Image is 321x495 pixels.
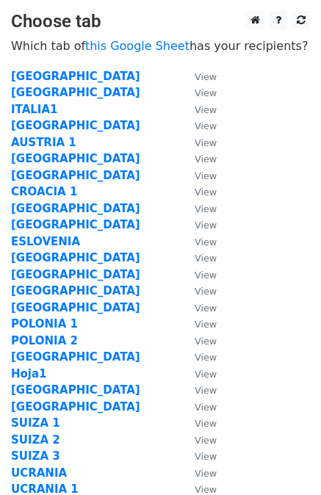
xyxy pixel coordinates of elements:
a: SUIZA 3 [11,449,60,463]
a: View [180,301,217,314]
small: View [195,418,217,429]
a: View [180,169,217,182]
small: View [195,270,217,281]
a: [GEOGRAPHIC_DATA] [11,202,140,215]
small: View [195,468,217,479]
small: View [195,104,217,115]
a: [GEOGRAPHIC_DATA] [11,152,140,165]
a: View [180,218,217,231]
small: View [195,253,217,264]
a: View [180,185,217,198]
a: [GEOGRAPHIC_DATA] [11,251,140,264]
small: View [195,336,217,347]
p: Which tab of has your recipients? [11,38,310,54]
small: View [195,303,217,314]
a: [GEOGRAPHIC_DATA] [11,218,140,231]
strong: [GEOGRAPHIC_DATA] [11,268,140,281]
a: View [180,367,217,380]
small: View [195,369,217,380]
a: View [180,86,217,99]
a: View [180,449,217,463]
small: View [195,352,217,363]
small: View [195,435,217,446]
a: [GEOGRAPHIC_DATA] [11,86,140,99]
a: View [180,235,217,248]
small: View [195,187,217,198]
small: View [195,120,217,131]
small: View [195,286,217,297]
strong: UCRANIA [11,466,67,480]
a: View [180,383,217,397]
a: View [180,119,217,132]
a: SUIZA 1 [11,416,60,430]
a: Hoja1 [11,367,47,380]
a: [GEOGRAPHIC_DATA] [11,383,140,397]
a: POLONIA 2 [11,334,78,347]
a: ITALIA1 [11,103,57,116]
a: [GEOGRAPHIC_DATA] [11,119,140,132]
a: View [180,202,217,215]
small: View [195,153,217,165]
small: View [195,170,217,181]
a: View [180,152,217,165]
a: [GEOGRAPHIC_DATA] [11,169,140,182]
a: [GEOGRAPHIC_DATA] [11,70,140,83]
a: AUSTRIA 1 [11,136,76,149]
a: this Google Sheet [85,39,190,53]
small: View [195,203,217,214]
small: View [195,484,217,495]
a: ESLOVENIA [11,235,80,248]
small: View [195,87,217,98]
h3: Choose tab [11,11,310,32]
a: View [180,334,217,347]
a: POLONIA 1 [11,317,78,330]
a: View [180,400,217,413]
small: View [195,137,217,148]
a: View [180,268,217,281]
a: [GEOGRAPHIC_DATA] [11,350,140,364]
small: View [195,385,217,396]
small: View [195,451,217,462]
a: SUIZA 2 [11,433,60,447]
a: View [180,70,217,83]
a: [GEOGRAPHIC_DATA] [11,284,140,297]
a: View [180,103,217,116]
small: View [195,319,217,330]
small: View [195,71,217,82]
a: View [180,251,217,264]
a: View [180,350,217,364]
a: View [180,433,217,447]
a: CROACIA 1 [11,185,77,198]
a: [GEOGRAPHIC_DATA] [11,400,140,413]
a: [GEOGRAPHIC_DATA] [11,301,140,314]
a: View [180,416,217,430]
a: View [180,466,217,480]
small: View [195,402,217,413]
small: View [195,236,217,247]
a: View [180,284,217,297]
a: View [180,136,217,149]
small: View [195,220,217,231]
